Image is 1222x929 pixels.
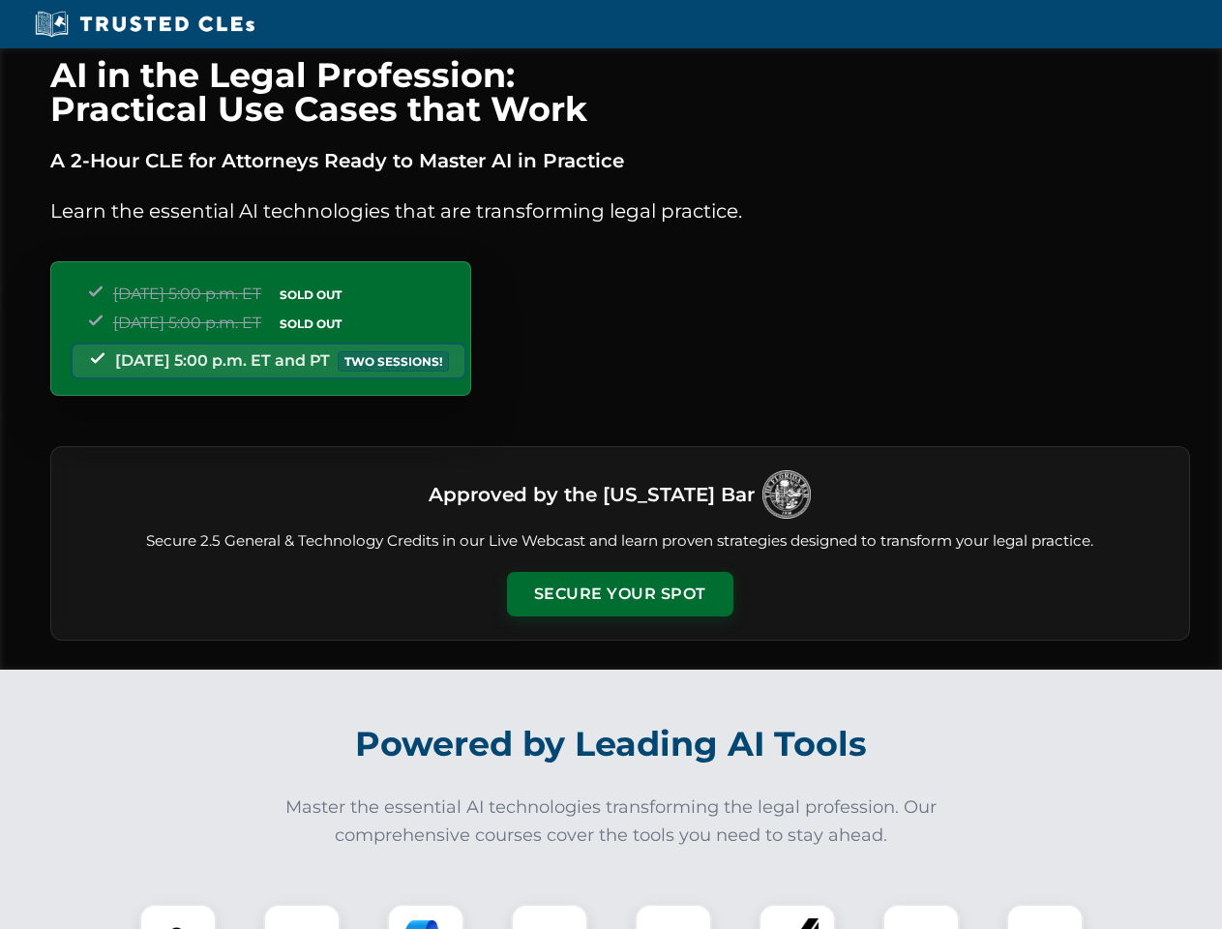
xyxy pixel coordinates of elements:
h1: AI in the Legal Profession: Practical Use Cases that Work [50,58,1190,126]
h3: Approved by the [US_STATE] Bar [429,477,755,512]
span: SOLD OUT [273,285,348,305]
img: Logo [762,470,811,519]
img: Trusted CLEs [29,10,260,39]
p: Master the essential AI technologies transforming the legal profession. Our comprehensive courses... [273,794,950,850]
h2: Powered by Leading AI Tools [75,710,1147,778]
span: [DATE] 5:00 p.m. ET [113,314,261,332]
span: [DATE] 5:00 p.m. ET [113,285,261,303]
p: A 2-Hour CLE for Attorneys Ready to Master AI in Practice [50,145,1190,176]
p: Learn the essential AI technologies that are transforming legal practice. [50,195,1190,226]
span: SOLD OUT [273,314,348,334]
p: Secure 2.5 General & Technology Credits in our Live Webcast and learn proven strategies designed ... [75,530,1166,553]
button: Secure Your Spot [507,572,733,616]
